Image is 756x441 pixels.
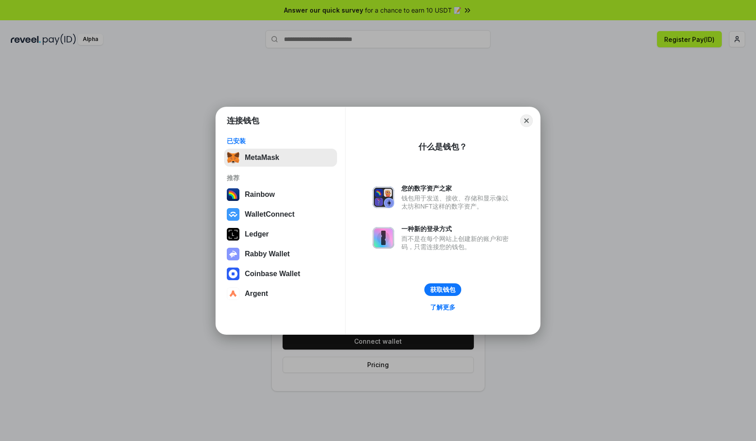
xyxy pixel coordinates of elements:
[227,174,334,182] div: 推荐
[227,268,239,280] img: svg+xml,%3Csvg%20width%3D%2228%22%20height%3D%2228%22%20viewBox%3D%220%200%2028%2028%22%20fill%3D...
[245,210,295,218] div: WalletConnect
[430,286,455,294] div: 获取钱包
[224,265,337,283] button: Coinbase Wallet
[224,225,337,243] button: Ledger
[224,186,337,204] button: Rainbow
[227,115,259,126] h1: 连接钱包
[430,303,455,311] div: 了解更多
[227,188,239,201] img: svg+xml,%3Csvg%20width%3D%22120%22%20height%3D%22120%22%20viewBox%3D%220%200%20120%20120%22%20fil...
[401,235,513,251] div: 而不是在每个网站上创建新的账户和密码，只需连接您的钱包。
[224,245,337,263] button: Rabby Wallet
[227,248,239,260] img: svg+xml,%3Csvg%20xmlns%3D%22http%3A%2F%2Fwww.w3.org%2F2000%2Fsvg%22%20fill%3D%22none%22%20viewBox...
[245,154,279,162] div: MetaMask
[245,270,300,278] div: Coinbase Wallet
[227,287,239,300] img: svg+xml,%3Csvg%20width%3D%2228%22%20height%3D%2228%22%20viewBox%3D%220%200%2028%2028%22%20fill%3D...
[227,228,239,241] img: svg+xml,%3Csvg%20xmlns%3D%22http%3A%2F%2Fwww.w3.org%2F2000%2Fsvg%22%20width%3D%2228%22%20height%3...
[418,141,467,152] div: 什么是钱包？
[401,225,513,233] div: 一种新的登录方式
[425,301,461,313] a: 了解更多
[227,208,239,221] img: svg+xml,%3Csvg%20width%3D%2228%22%20height%3D%2228%22%20viewBox%3D%220%200%2028%2028%22%20fill%3D...
[373,227,394,249] img: svg+xml,%3Csvg%20xmlns%3D%22http%3A%2F%2Fwww.w3.org%2F2000%2Fsvg%22%20fill%3D%22none%22%20viewBox...
[520,114,533,127] button: Close
[373,186,394,208] img: svg+xml,%3Csvg%20xmlns%3D%22http%3A%2F%2Fwww.w3.org%2F2000%2Fsvg%22%20fill%3D%22none%22%20viewBox...
[424,283,461,296] button: 获取钱包
[245,290,268,298] div: Argent
[227,151,239,164] img: svg+xml,%3Csvg%20fill%3D%22none%22%20height%3D%2233%22%20viewBox%3D%220%200%2035%2033%22%20width%...
[245,230,269,238] div: Ledger
[401,184,513,192] div: 您的数字资产之家
[224,285,337,303] button: Argent
[245,191,275,199] div: Rainbow
[224,149,337,167] button: MetaMask
[227,137,334,145] div: 已安装
[245,250,290,258] div: Rabby Wallet
[224,205,337,223] button: WalletConnect
[401,194,513,210] div: 钱包用于发送、接收、存储和显示像以太坊和NFT这样的数字资产。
